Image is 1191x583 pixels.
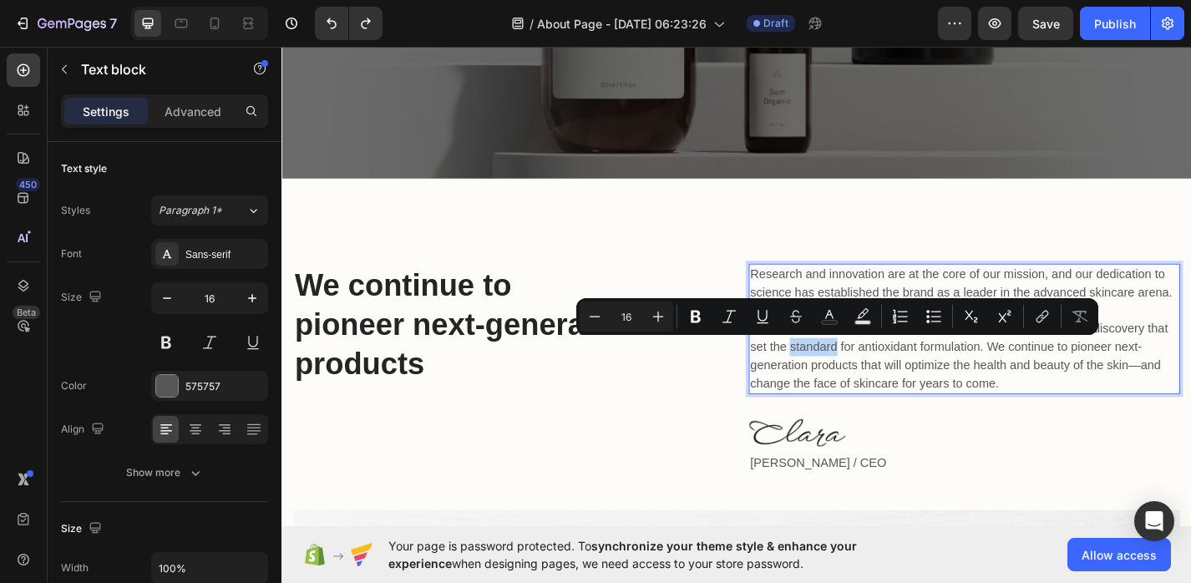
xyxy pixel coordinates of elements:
[61,203,90,218] div: Styles
[1067,538,1171,571] button: Allow access
[61,518,105,540] div: Size
[516,452,988,472] p: [PERSON_NAME] / CEO
[514,242,990,386] div: Rich Text Editor. Editing area: main
[185,247,264,262] div: Sans-serif
[1082,546,1157,564] span: Allow access
[1080,7,1150,40] button: Publish
[7,7,124,40] button: 7
[1032,17,1060,31] span: Save
[530,15,534,33] span: /
[281,44,1191,529] iframe: Design area
[61,458,268,488] button: Show more
[388,537,922,572] span: Your page is password protected. To when designing pages, we need access to your store password.
[61,286,105,309] div: Size
[16,178,40,191] div: 450
[83,103,129,120] p: Settings
[516,244,988,384] p: Research and innovation are at the core of our mission, and our dedication to science has establi...
[159,203,222,218] span: Paragraph 1*
[126,464,204,481] div: Show more
[61,560,89,575] div: Width
[81,59,223,79] p: Text block
[151,195,268,226] button: Paragraph 1*
[1018,7,1073,40] button: Save
[537,15,707,33] span: About Page - [DATE] 06:23:26
[388,539,857,570] span: synchronize your theme style & enhance your experience
[61,378,87,393] div: Color
[61,418,108,441] div: Align
[185,379,264,394] div: 575757
[152,553,267,583] input: Auto
[514,450,990,474] div: Rich Text Editor. Editing area: main
[61,161,107,176] div: Text style
[109,13,117,33] p: 7
[763,16,788,31] span: Draft
[514,413,621,444] img: Alt Image
[13,306,40,319] div: Beta
[315,7,383,40] div: Undo/Redo
[165,103,221,120] p: Advanced
[576,298,1098,335] div: Editor contextual toolbar
[1134,501,1174,541] div: Open Intercom Messenger
[61,246,82,261] div: Font
[1094,15,1136,33] div: Publish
